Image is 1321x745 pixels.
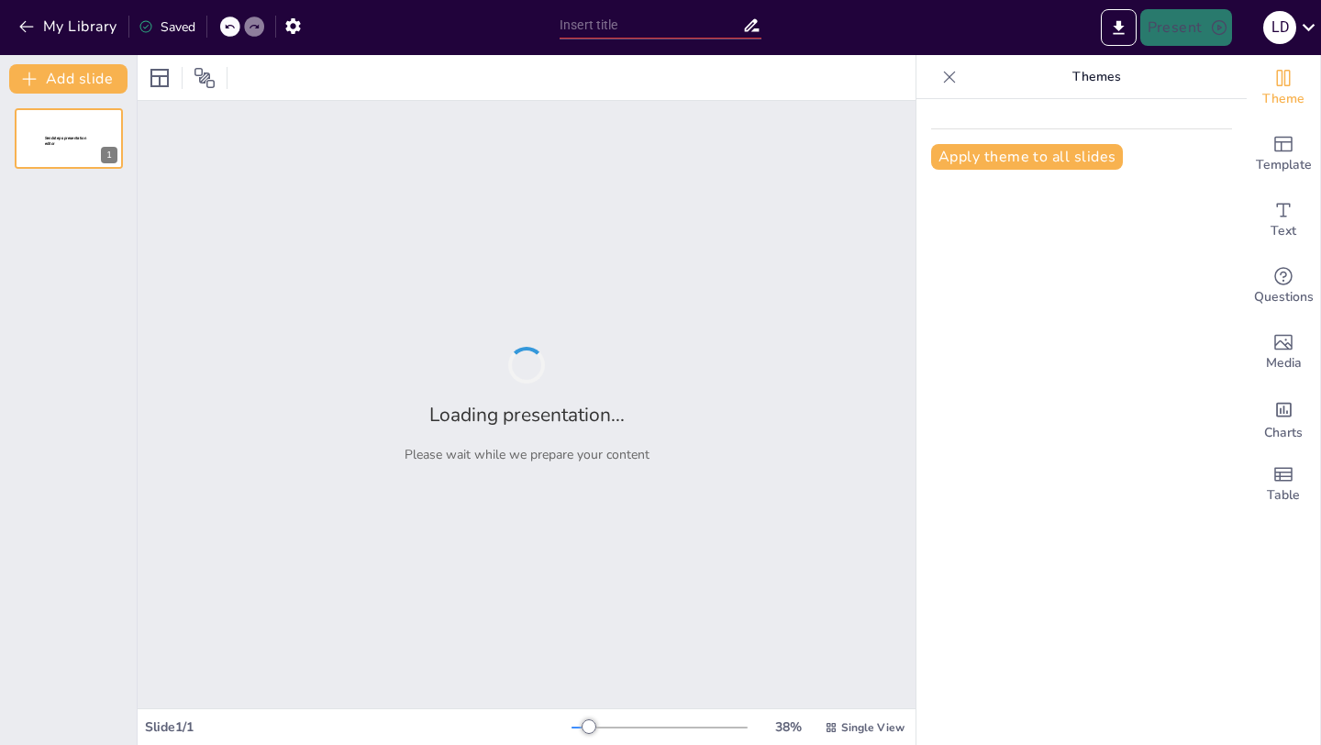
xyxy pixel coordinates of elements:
div: Add ready made slides [1247,121,1320,187]
div: L D [1263,11,1296,44]
button: Present [1140,9,1232,46]
div: Slide 1 / 1 [145,718,572,736]
div: Change the overall theme [1247,55,1320,121]
div: Add text boxes [1247,187,1320,253]
div: Add a table [1247,451,1320,517]
input: Insert title [560,12,742,39]
span: Text [1271,221,1296,241]
button: Export to PowerPoint [1101,9,1137,46]
span: Position [194,67,216,89]
div: Layout [145,63,174,93]
span: Template [1256,155,1312,175]
span: Theme [1262,89,1304,109]
h2: Loading presentation... [429,402,625,428]
span: Charts [1264,423,1303,443]
p: Themes [964,55,1228,99]
span: Table [1267,485,1300,506]
span: Media [1266,353,1302,373]
div: Add images, graphics, shapes or video [1247,319,1320,385]
span: Single View [841,720,905,735]
div: Saved [139,18,195,36]
div: 1 [101,147,117,163]
div: 1 [15,108,123,169]
button: L D [1263,9,1296,46]
div: Add charts and graphs [1247,385,1320,451]
div: Get real-time input from your audience [1247,253,1320,319]
span: Questions [1254,287,1314,307]
span: Sendsteps presentation editor [45,136,86,146]
button: Apply theme to all slides [931,144,1123,170]
div: 38 % [766,718,810,736]
p: Please wait while we prepare your content [405,446,649,463]
button: My Library [14,12,125,41]
button: Add slide [9,64,128,94]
